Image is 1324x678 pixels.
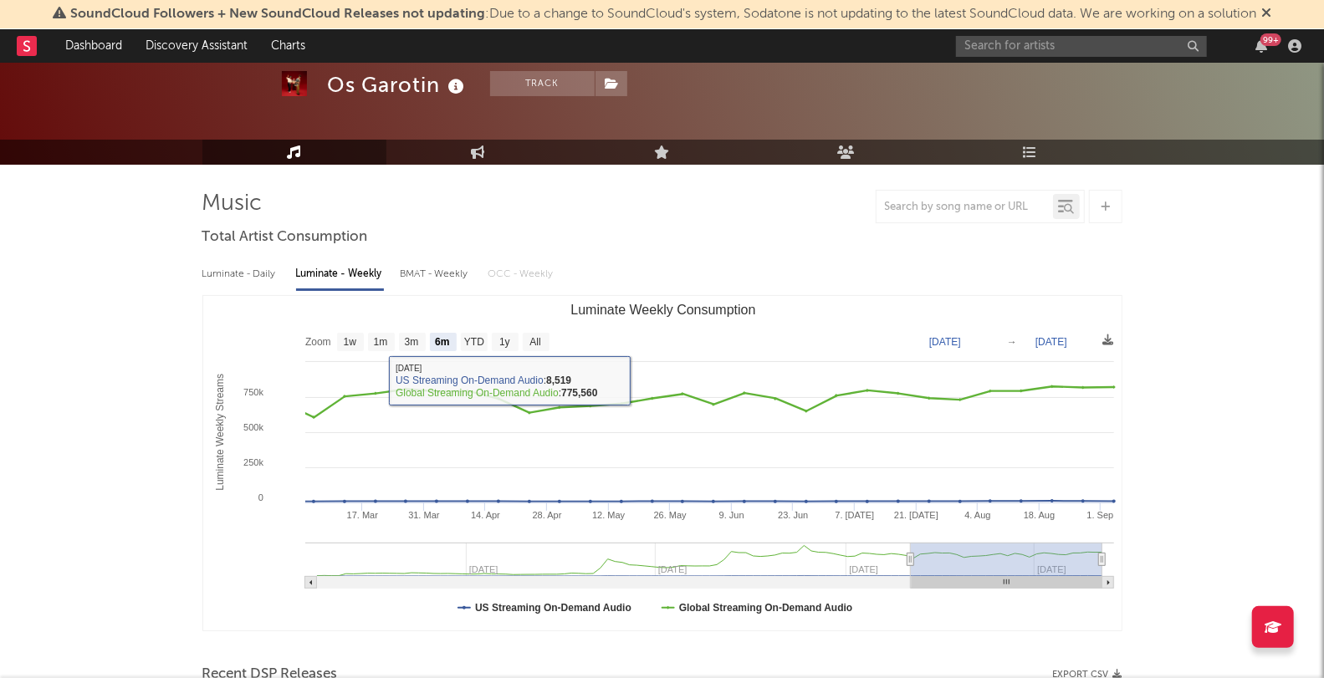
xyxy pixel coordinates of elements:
[243,387,263,397] text: 750k
[259,29,317,63] a: Charts
[490,71,595,96] button: Track
[475,602,631,614] text: US Streaming On-Demand Audio
[435,337,449,349] text: 6m
[296,260,384,288] div: Luminate - Weekly
[1007,336,1017,348] text: →
[134,29,259,63] a: Discovery Assistant
[243,422,263,432] text: 500k
[328,71,469,99] div: Os Garotin
[894,510,938,520] text: 21. [DATE]
[70,8,1256,21] span: : Due to a change to SoundCloud's system, Sodatone is not updating to the latest SoundCloud data....
[778,510,808,520] text: 23. Jun
[570,303,755,317] text: Luminate Weekly Consumption
[305,337,331,349] text: Zoom
[401,260,472,288] div: BMAT - Weekly
[346,510,378,520] text: 17. Mar
[408,510,440,520] text: 31. Mar
[343,337,356,349] text: 1w
[243,457,263,467] text: 250k
[592,510,626,520] text: 12. May
[964,510,990,520] text: 4. Aug
[214,374,226,491] text: Luminate Weekly Streams
[1086,510,1113,520] text: 1. Sep
[373,337,387,349] text: 1m
[499,337,510,349] text: 1y
[877,201,1053,214] input: Search by song name or URL
[1023,510,1054,520] text: 18. Aug
[404,337,418,349] text: 3m
[54,29,134,63] a: Dashboard
[202,227,368,247] span: Total Artist Consumption
[532,510,561,520] text: 28. Apr
[202,260,279,288] div: Luminate - Daily
[1035,336,1067,348] text: [DATE]
[929,336,961,348] text: [DATE]
[1260,33,1281,46] div: 99 +
[653,510,687,520] text: 26. May
[835,510,874,520] text: 7. [DATE]
[463,337,483,349] text: YTD
[471,510,500,520] text: 14. Apr
[529,337,540,349] text: All
[258,492,263,502] text: 0
[70,8,485,21] span: SoundCloud Followers + New SoundCloud Releases not updating
[203,296,1122,630] svg: Luminate Weekly Consumption
[956,36,1207,57] input: Search for artists
[1261,8,1271,21] span: Dismiss
[678,602,852,614] text: Global Streaming On-Demand Audio
[1255,39,1267,53] button: 99+
[718,510,744,520] text: 9. Jun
